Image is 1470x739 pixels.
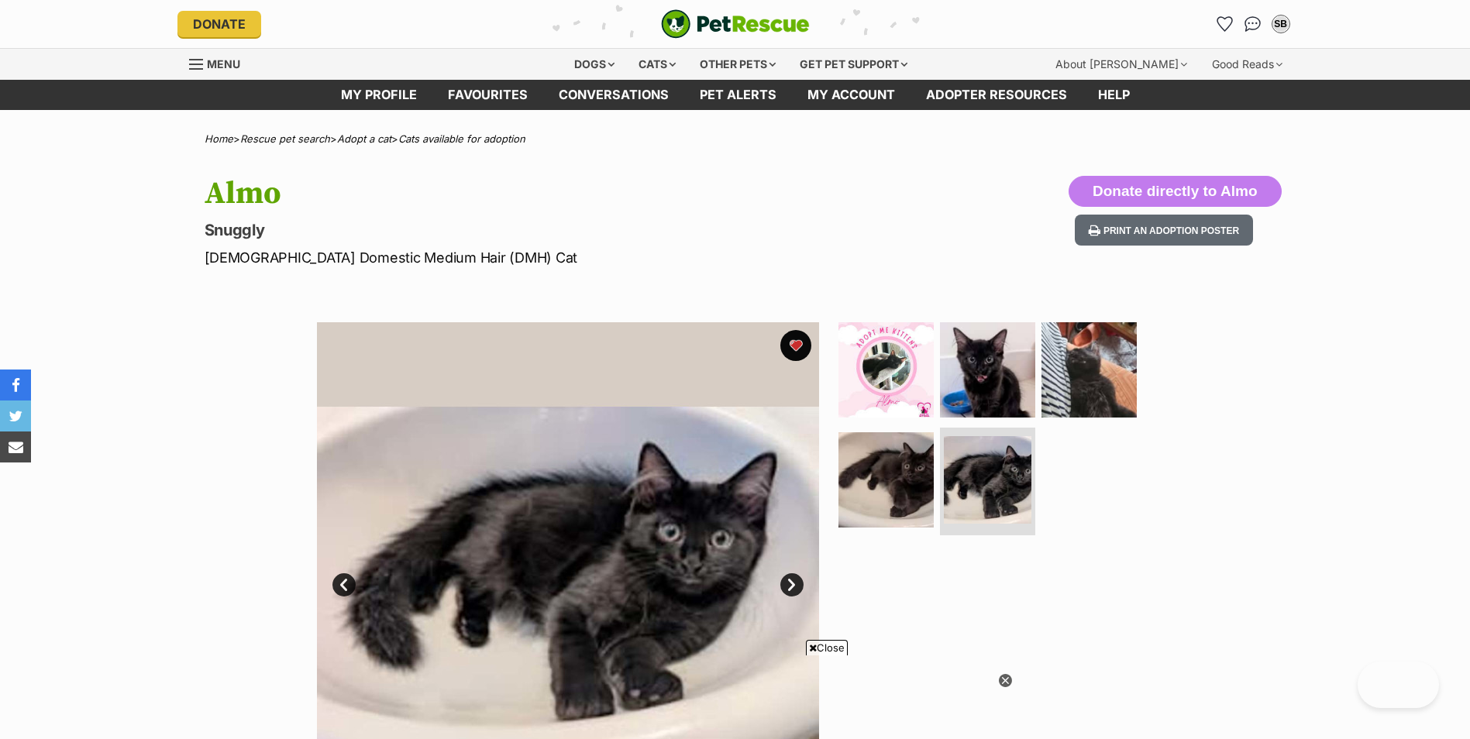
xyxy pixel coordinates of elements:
a: Home [205,132,233,145]
img: chat-41dd97257d64d25036548639549fe6c8038ab92f7586957e7f3b1b290dea8141.svg [1245,16,1261,32]
a: Adopter resources [911,80,1083,110]
div: Other pets [689,49,787,80]
a: Help [1083,80,1145,110]
a: Rescue pet search [240,132,330,145]
a: conversations [543,80,684,110]
a: Pet alerts [684,80,792,110]
span: Menu [207,57,240,70]
img: logo-cat-932fe2b9b8326f06289b0f2fb663e598f794de774fb13d1741a6617ecf9a85b4.svg [661,9,810,39]
img: Photo of Almo [940,322,1035,418]
a: Favourites [432,80,543,110]
img: Photo of Almo [838,322,934,418]
div: Cats [628,49,687,80]
div: > > > [166,133,1305,145]
img: Photo of Almo [838,432,934,528]
button: Print an adoption poster [1075,215,1253,246]
button: My account [1269,12,1293,36]
a: Conversations [1241,12,1265,36]
p: Snuggly [205,219,860,241]
button: Donate directly to Almo [1069,176,1282,207]
div: SB [1273,16,1289,32]
a: Donate [177,11,261,37]
p: [DEMOGRAPHIC_DATA] Domestic Medium Hair (DMH) Cat [205,247,860,268]
img: Photo of Almo [1041,322,1137,418]
a: PetRescue [661,9,810,39]
a: Prev [332,573,356,596]
button: favourite [780,330,811,361]
a: My profile [325,80,432,110]
iframe: Help Scout Beacon - Open [1358,662,1439,708]
div: Dogs [563,49,625,80]
a: Next [780,573,804,596]
ul: Account quick links [1213,12,1293,36]
div: Get pet support [789,49,918,80]
a: Cats available for adoption [398,132,525,145]
a: Menu [189,49,251,77]
a: My account [792,80,911,110]
div: Good Reads [1201,49,1293,80]
a: Adopt a cat [337,132,391,145]
h1: Almo [205,176,860,211]
a: Favourites [1213,12,1238,36]
div: About [PERSON_NAME] [1045,49,1198,80]
img: Photo of Almo [944,436,1031,524]
iframe: Advertisement [453,662,1017,731]
span: Close [806,640,848,655]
